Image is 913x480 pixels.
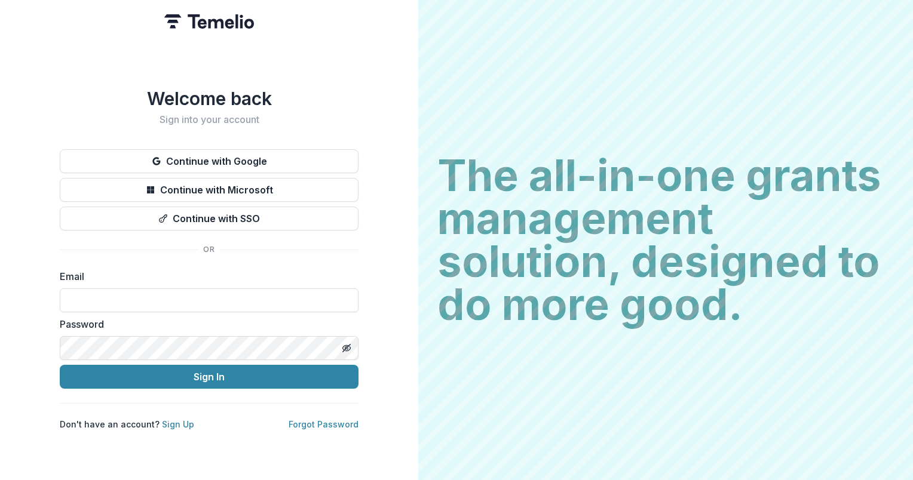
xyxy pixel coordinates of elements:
button: Sign In [60,365,359,389]
label: Password [60,317,351,331]
button: Continue with Google [60,149,359,173]
p: Don't have an account? [60,418,194,430]
a: Sign Up [162,419,194,429]
button: Continue with SSO [60,207,359,230]
button: Toggle password visibility [337,339,356,358]
label: Email [60,269,351,284]
img: Temelio [164,14,254,29]
h1: Welcome back [60,88,359,109]
h2: Sign into your account [60,114,359,125]
a: Forgot Password [289,419,359,429]
button: Continue with Microsoft [60,178,359,202]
